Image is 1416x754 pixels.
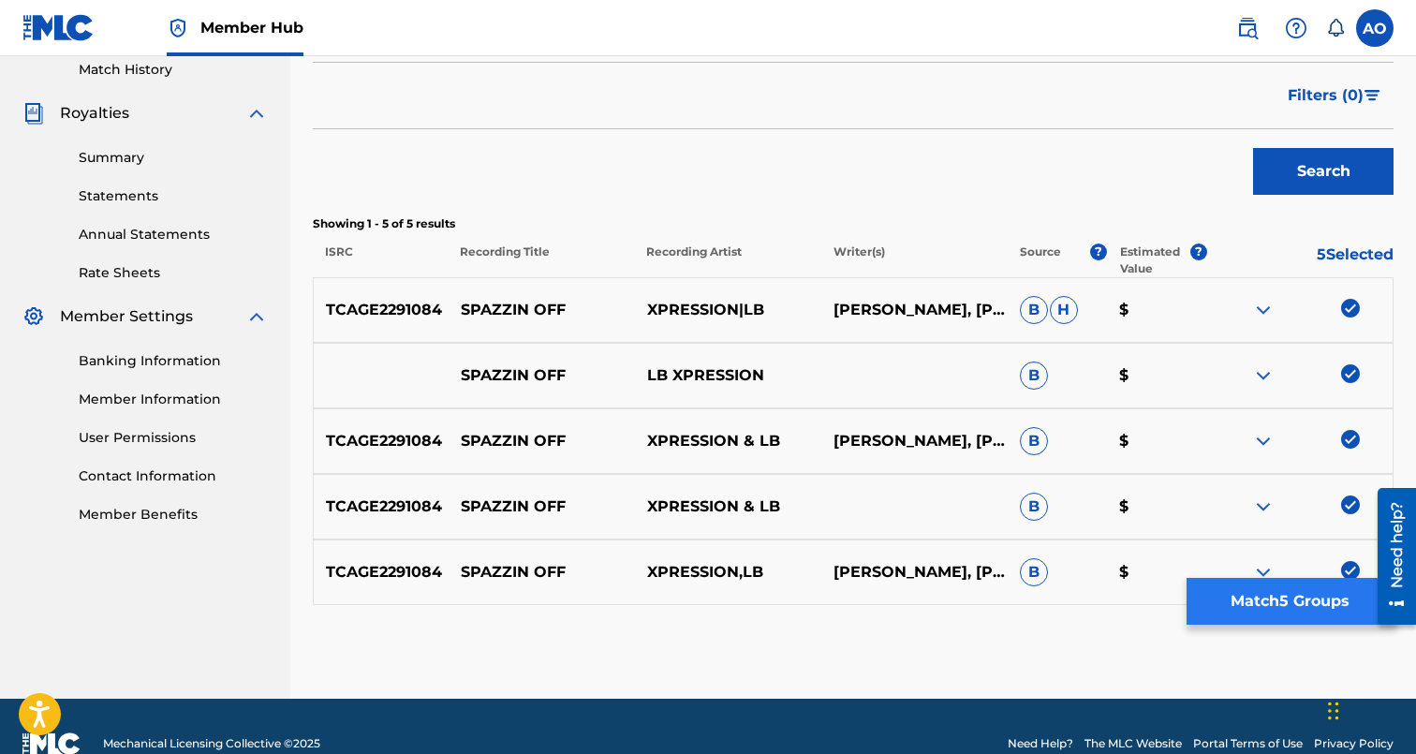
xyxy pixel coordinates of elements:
p: $ [1107,561,1206,584]
img: filter [1364,90,1380,101]
img: Top Rightsholder [167,17,189,39]
img: Royalties [22,102,45,125]
button: Match5 Groups [1187,578,1394,625]
div: User Menu [1356,9,1394,47]
p: Writer(s) [820,244,1007,277]
a: Match History [79,60,268,80]
span: B [1020,362,1048,390]
a: Banking Information [79,351,268,371]
img: MLC Logo [22,14,95,41]
img: deselect [1341,430,1360,449]
p: [PERSON_NAME], [PERSON_NAME] [821,299,1008,321]
span: B [1020,296,1048,324]
span: Royalties [60,102,129,125]
img: expand [245,305,268,328]
p: $ [1107,430,1206,452]
a: Contact Information [79,466,268,486]
p: TCAGE2291084 [314,430,448,452]
span: B [1020,427,1048,455]
p: 5 Selected [1207,244,1394,277]
p: SPAZZIN OFF [448,299,634,321]
button: Filters (0) [1276,72,1394,119]
a: Rate Sheets [79,263,268,283]
p: XPRESSION|LB [634,299,820,321]
span: H [1050,296,1078,324]
p: TCAGE2291084 [314,299,448,321]
p: SPAZZIN OFF [448,561,634,584]
span: B [1020,493,1048,521]
a: Public Search [1229,9,1266,47]
p: [PERSON_NAME], [PERSON_NAME] [821,430,1008,452]
p: SPAZZIN OFF [448,430,634,452]
img: deselect [1341,364,1360,383]
span: Member Hub [200,17,303,38]
div: Help [1277,9,1315,47]
img: expand [1252,561,1275,584]
a: Annual Statements [79,225,268,244]
a: Member Information [79,390,268,409]
p: ISRC [313,244,448,277]
img: deselect [1341,299,1360,318]
img: expand [1252,364,1275,387]
span: ? [1190,244,1207,260]
a: User Permissions [79,428,268,448]
p: XPRESSION,LB [634,561,820,584]
a: The MLC Website [1084,735,1182,752]
a: Privacy Policy [1314,735,1394,752]
p: LB XPRESSION [634,364,820,387]
p: [PERSON_NAME], [PERSON_NAME] [821,561,1008,584]
a: Portal Terms of Use [1193,735,1303,752]
a: Statements [79,186,268,206]
p: $ [1107,364,1206,387]
p: Estimated Value [1120,244,1190,277]
div: Notifications [1326,19,1345,37]
p: SPAZZIN OFF [448,364,634,387]
span: ? [1090,244,1107,260]
img: expand [1252,430,1275,452]
img: deselect [1341,561,1360,580]
p: XPRESSION & LB [634,430,820,452]
img: help [1285,17,1307,39]
iframe: Chat Widget [1322,664,1416,754]
iframe: Resource Center [1364,480,1416,634]
p: TCAGE2291084 [314,495,448,518]
a: Need Help? [1008,735,1073,752]
p: $ [1107,495,1206,518]
span: Member Settings [60,305,193,328]
p: Showing 1 - 5 of 5 results [313,215,1394,232]
img: expand [1252,299,1275,321]
p: Recording Artist [634,244,820,277]
button: Search [1253,148,1394,195]
p: TCAGE2291084 [314,561,448,584]
img: Member Settings [22,305,45,328]
img: expand [1252,495,1275,518]
span: Mechanical Licensing Collective © 2025 [103,735,320,752]
div: Drag [1328,683,1339,739]
p: $ [1107,299,1206,321]
img: deselect [1341,495,1360,514]
a: Member Benefits [79,505,268,525]
a: Summary [79,148,268,168]
p: Recording Title [448,244,634,277]
p: Source [1020,244,1061,277]
span: B [1020,558,1048,586]
img: expand [245,102,268,125]
p: SPAZZIN OFF [448,495,634,518]
p: XPRESSION & LB [634,495,820,518]
img: search [1236,17,1259,39]
span: Filters ( 0 ) [1288,84,1364,107]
